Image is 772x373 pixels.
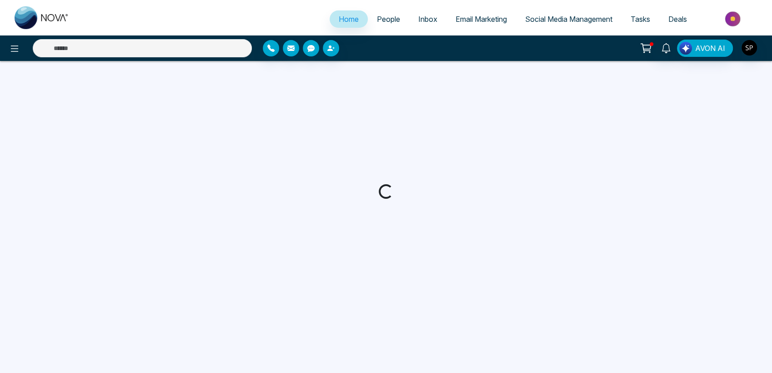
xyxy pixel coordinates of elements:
[330,10,368,28] a: Home
[446,10,516,28] a: Email Marketing
[631,15,650,24] span: Tasks
[677,40,733,57] button: AVON AI
[701,9,767,29] img: Market-place.gif
[525,15,612,24] span: Social Media Management
[339,15,359,24] span: Home
[516,10,622,28] a: Social Media Management
[695,43,725,54] span: AVON AI
[668,15,687,24] span: Deals
[659,10,696,28] a: Deals
[409,10,446,28] a: Inbox
[418,15,437,24] span: Inbox
[742,40,757,55] img: User Avatar
[15,6,69,29] img: Nova CRM Logo
[679,42,692,55] img: Lead Flow
[622,10,659,28] a: Tasks
[456,15,507,24] span: Email Marketing
[377,15,400,24] span: People
[368,10,409,28] a: People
